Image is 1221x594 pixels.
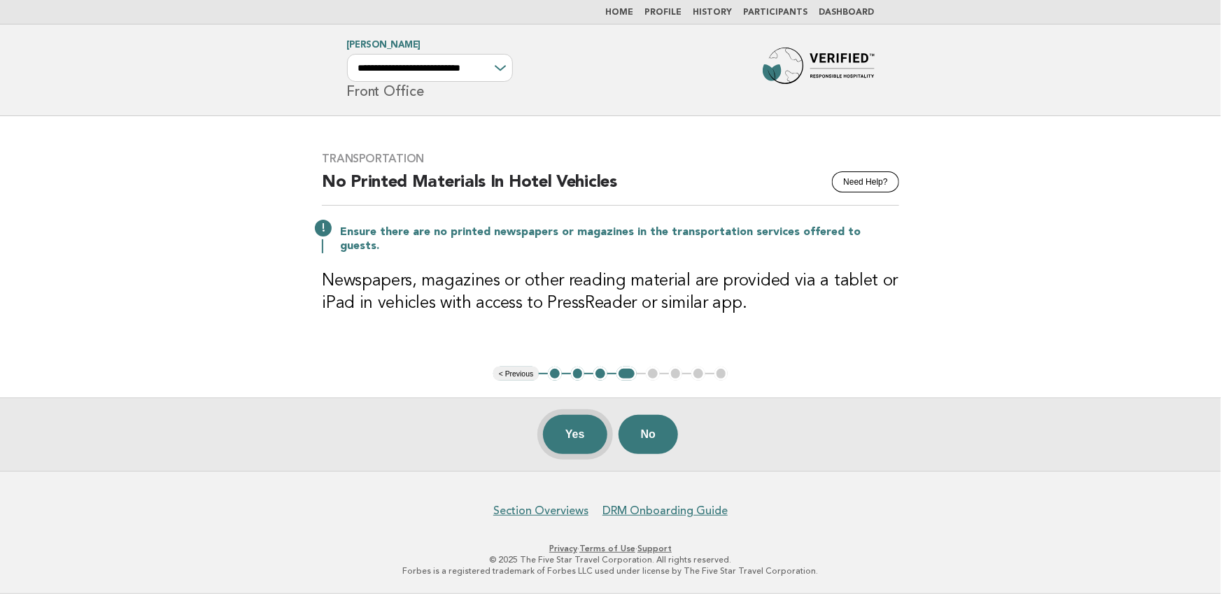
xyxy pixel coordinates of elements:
[322,270,899,315] h3: Newspapers, magazines or other reading material are provided via a tablet or iPad in vehicles wit...
[183,543,1039,554] p: · ·
[543,415,607,454] button: Yes
[347,41,513,99] h1: Front Office
[549,544,577,553] a: Privacy
[548,367,562,381] button: 1
[493,367,539,381] button: < Previous
[616,367,637,381] button: 4
[763,48,875,92] img: Forbes Travel Guide
[606,8,634,17] a: Home
[832,171,898,192] button: Need Help?
[493,504,588,518] a: Section Overviews
[637,544,672,553] a: Support
[645,8,682,17] a: Profile
[693,8,733,17] a: History
[819,8,875,17] a: Dashboard
[602,504,728,518] a: DRM Onboarding Guide
[322,152,899,166] h3: Transportation
[744,8,808,17] a: Participants
[347,41,421,50] a: [PERSON_NAME]
[322,171,899,206] h2: No Printed Materials In Hotel Vehicles
[571,367,585,381] button: 2
[183,565,1039,577] p: Forbes is a registered trademark of Forbes LLC used under license by The Five Star Travel Corpora...
[593,367,607,381] button: 3
[183,554,1039,565] p: © 2025 The Five Star Travel Corporation. All rights reserved.
[340,225,899,253] p: Ensure there are no printed newspapers or magazines in the transportation services offered to gue...
[579,544,635,553] a: Terms of Use
[619,415,678,454] button: No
